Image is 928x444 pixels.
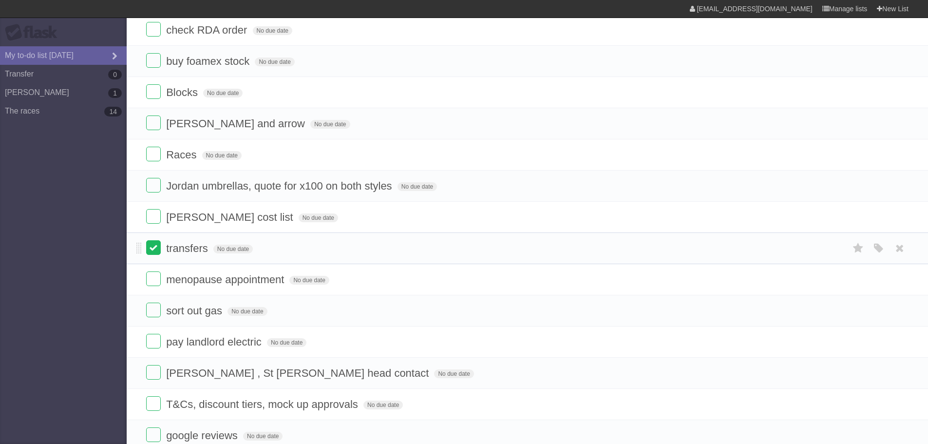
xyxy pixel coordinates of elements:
[166,336,264,348] span: pay landlord electric
[108,70,122,79] b: 0
[166,398,360,410] span: T&Cs, discount tiers, mock up approvals
[289,276,329,285] span: No due date
[267,338,306,347] span: No due date
[146,147,161,161] label: Done
[166,180,395,192] span: Jordan umbrellas, quote for x100 on both styles
[146,209,161,224] label: Done
[5,24,63,41] div: Flask
[227,307,267,316] span: No due date
[166,117,307,130] span: [PERSON_NAME] and arrow
[202,151,242,160] span: No due date
[166,211,295,223] span: [PERSON_NAME] cost list
[146,334,161,348] label: Done
[146,396,161,411] label: Done
[146,427,161,442] label: Done
[146,178,161,193] label: Done
[146,53,161,68] label: Done
[166,242,210,254] span: transfers
[398,182,437,191] span: No due date
[146,84,161,99] label: Done
[146,22,161,37] label: Done
[108,88,122,98] b: 1
[146,240,161,255] label: Done
[166,86,200,98] span: Blocks
[146,271,161,286] label: Done
[166,273,286,286] span: menopause appointment
[166,55,252,67] span: buy foamex stock
[104,107,122,116] b: 14
[146,116,161,130] label: Done
[310,120,350,129] span: No due date
[363,401,403,409] span: No due date
[299,213,338,222] span: No due date
[255,58,294,66] span: No due date
[243,432,283,441] span: No due date
[203,89,243,97] span: No due date
[213,245,253,253] span: No due date
[146,365,161,380] label: Done
[434,369,473,378] span: No due date
[166,429,240,442] span: google reviews
[253,26,292,35] span: No due date
[166,305,225,317] span: sort out gas
[166,367,431,379] span: [PERSON_NAME] , St [PERSON_NAME] head contact
[166,24,249,36] span: check RDA order
[166,149,199,161] span: Races
[146,303,161,317] label: Done
[849,240,868,256] label: Star task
